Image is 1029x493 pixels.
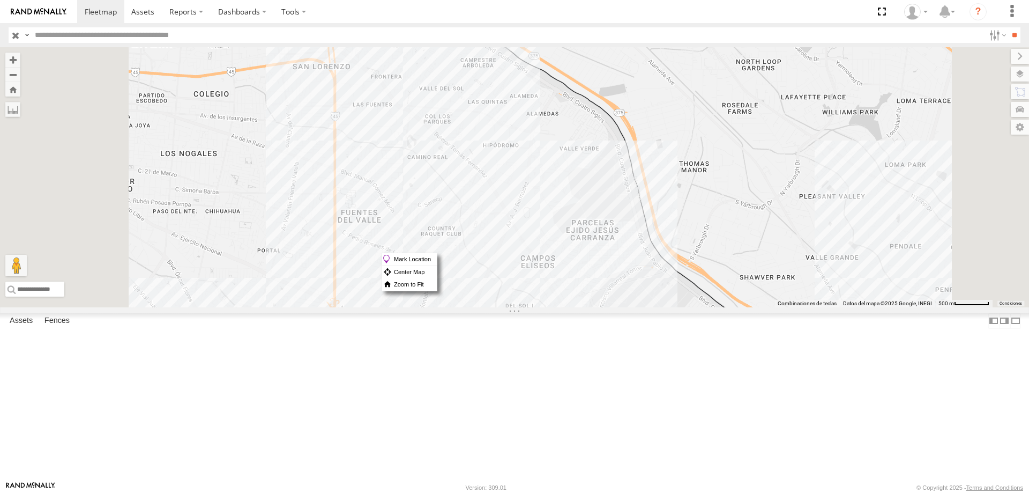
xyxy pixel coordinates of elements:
span: Datos del mapa ©2025 Google, INEGI [843,300,932,306]
a: Condiciones (se abre en una nueva pestaña) [1000,301,1022,306]
div: MANUEL HERNANDEZ [900,4,931,20]
img: rand-logo.svg [11,8,66,16]
label: Zoom to Fit [382,278,437,291]
label: Dock Summary Table to the Left [988,313,999,329]
button: Arrastra el hombrecito naranja al mapa para abrir Street View [5,255,27,276]
label: Hide Summary Table [1010,313,1021,329]
label: Center Map [382,266,437,278]
button: Zoom Home [5,82,20,97]
label: Search Query [23,27,31,43]
label: Dock Summary Table to the Right [999,313,1010,329]
button: Zoom out [5,67,20,82]
div: Version: 309.01 [466,484,506,491]
label: Measure [5,102,20,117]
button: Escala del mapa: 500 m por 62 píxeles [935,300,993,307]
button: Combinaciones de teclas [778,300,837,307]
span: 500 m [938,300,954,306]
label: Map Settings [1011,120,1029,135]
label: Search Filter Options [985,27,1008,43]
a: Visit our Website [6,482,55,493]
i: ? [970,3,987,20]
div: © Copyright 2025 - [916,484,1023,491]
button: Zoom in [5,53,20,67]
label: Mark Location [382,253,437,266]
label: Assets [4,313,38,328]
a: Terms and Conditions [966,484,1023,491]
label: Fences [39,313,75,328]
